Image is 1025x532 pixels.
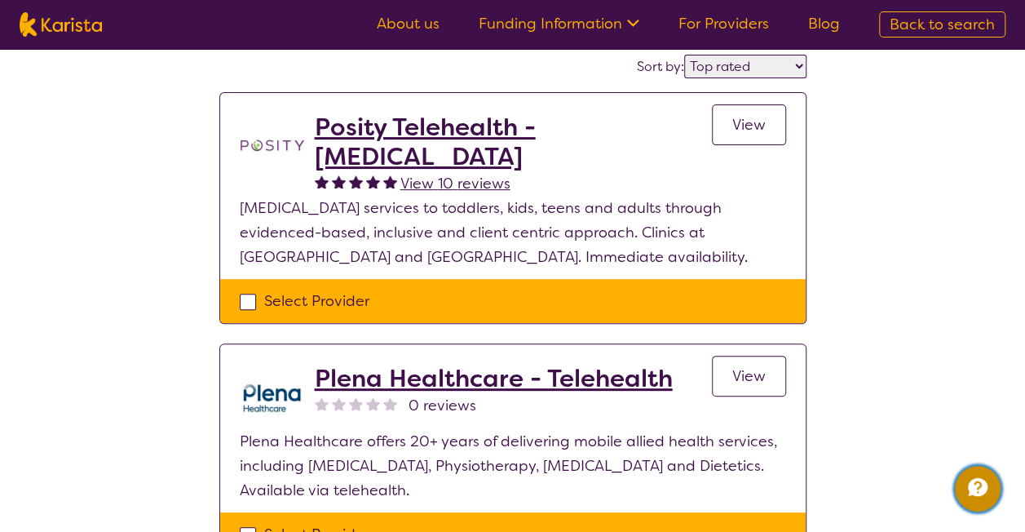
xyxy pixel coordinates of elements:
[879,11,1005,38] a: Back to search
[366,175,380,188] img: fullstar
[383,175,397,188] img: fullstar
[409,393,476,418] span: 0 reviews
[315,175,329,188] img: fullstar
[383,397,397,410] img: nonereviewstar
[332,397,346,410] img: nonereviewstar
[400,171,510,196] a: View 10 reviews
[377,14,440,33] a: About us
[349,397,363,410] img: nonereviewstar
[20,12,102,37] img: Karista logo
[332,175,346,188] img: fullstar
[240,429,786,503] p: Plena Healthcare offers 20+ years of delivering mobile allied health services, including [MEDICAL...
[479,14,639,33] a: Funding Information
[315,113,712,171] a: Posity Telehealth - [MEDICAL_DATA]
[732,115,766,135] span: View
[366,397,380,410] img: nonereviewstar
[890,15,995,34] span: Back to search
[678,14,769,33] a: For Providers
[400,174,510,193] span: View 10 reviews
[315,397,329,410] img: nonereviewstar
[240,364,305,429] img: qwv9egg5taowukv2xnze.png
[808,14,840,33] a: Blog
[315,364,673,393] a: Plena Healthcare - Telehealth
[240,113,305,178] img: t1bslo80pcylnzwjhndq.png
[732,366,766,386] span: View
[637,58,684,75] label: Sort by:
[240,196,786,269] p: [MEDICAL_DATA] services to toddlers, kids, teens and adults through evidenced-based, inclusive an...
[712,356,786,397] a: View
[955,466,1001,512] button: Channel Menu
[712,104,786,145] a: View
[349,175,363,188] img: fullstar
